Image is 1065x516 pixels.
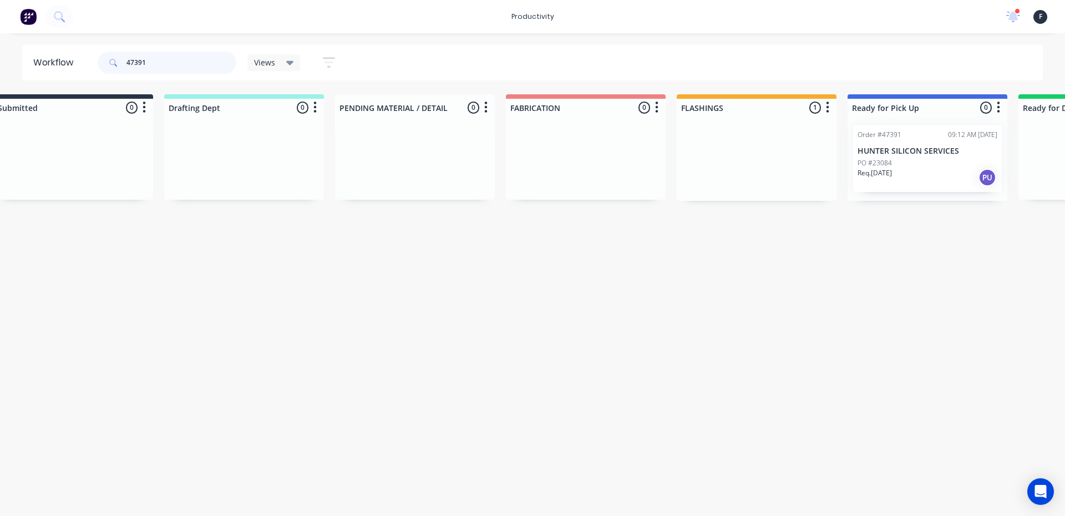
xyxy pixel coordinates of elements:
[1027,478,1054,505] div: Open Intercom Messenger
[506,8,560,25] div: productivity
[20,8,37,25] img: Factory
[1039,12,1042,22] span: F
[33,56,79,69] div: Workflow
[126,52,236,74] input: Search for orders...
[254,57,275,68] span: Views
